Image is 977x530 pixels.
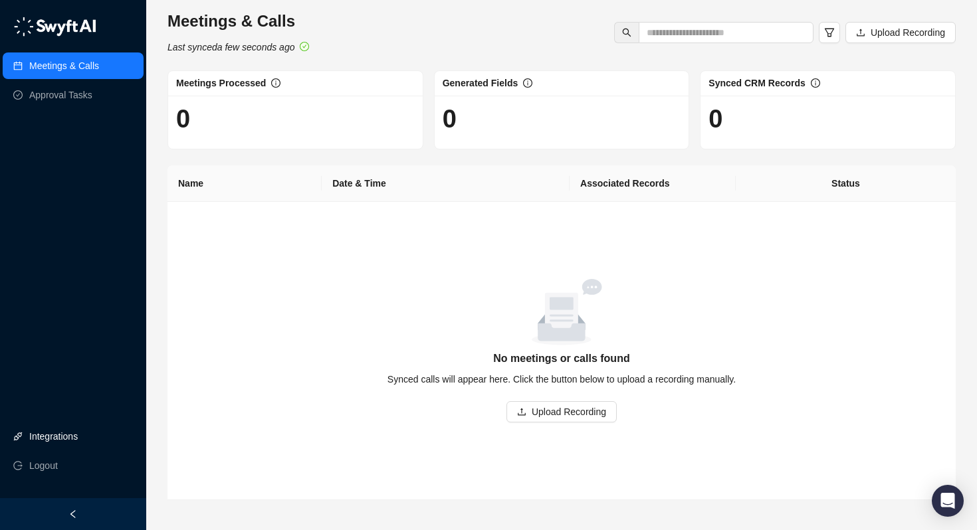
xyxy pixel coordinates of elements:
th: Date & Time [322,165,570,202]
h1: 0 [708,104,947,134]
span: filter [824,27,835,38]
h1: 0 [176,104,415,134]
button: Upload Recording [506,401,617,422]
span: Meetings Processed [176,78,266,88]
h5: No meetings or calls found [183,351,940,367]
span: Upload Recording [532,404,606,419]
span: Generated Fields [443,78,518,88]
span: logout [13,461,23,470]
span: Upload Recording [871,25,945,40]
span: Synced calls will appear here. Click the button below to upload a recording manually. [387,374,736,385]
a: Meetings & Calls [29,52,99,79]
span: info-circle [523,78,532,88]
div: Open Intercom Messenger [932,485,964,517]
a: Approval Tasks [29,82,92,108]
span: search [622,28,631,37]
span: info-circle [271,78,280,88]
span: upload [856,28,865,37]
span: upload [517,407,526,416]
th: Associated Records [570,165,736,202]
th: Status [736,165,956,202]
img: logo-05li4sbe.png [13,17,96,37]
span: Logout [29,452,58,479]
th: Name [167,165,322,202]
h3: Meetings & Calls [167,11,309,32]
span: Synced CRM Records [708,78,805,88]
span: left [68,509,78,519]
h1: 0 [443,104,681,134]
span: check-circle [300,42,309,51]
a: Integrations [29,423,78,450]
button: Upload Recording [845,22,956,43]
i: Last synced a few seconds ago [167,42,294,52]
span: info-circle [811,78,820,88]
